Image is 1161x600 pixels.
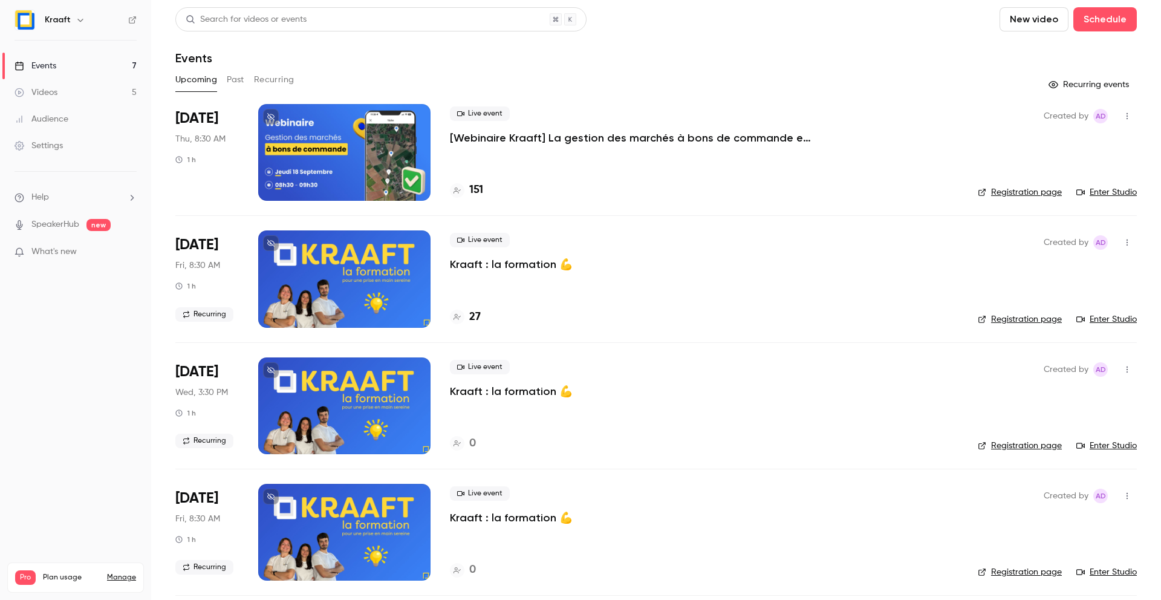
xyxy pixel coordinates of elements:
div: 1 h [175,281,196,291]
button: Recurring events [1043,75,1137,94]
span: Live event [450,360,510,374]
div: Sep 19 Fri, 8:30 AM (Europe/Paris) [175,230,239,327]
h4: 151 [469,182,483,198]
span: Recurring [175,434,233,448]
div: 1 h [175,155,196,165]
h4: 0 [469,562,476,578]
a: Enter Studio [1076,313,1137,325]
span: Live event [450,106,510,121]
iframe: Noticeable Trigger [122,247,137,258]
span: Live event [450,233,510,247]
span: Fri, 8:30 AM [175,513,220,525]
h1: Events [175,51,212,65]
a: Enter Studio [1076,186,1137,198]
a: Registration page [978,186,1062,198]
button: Recurring [254,70,294,90]
h4: 27 [469,309,481,325]
a: SpeakerHub [31,218,79,231]
a: 27 [450,309,481,325]
span: Alice de Guyenro [1093,235,1108,250]
span: Recurring [175,307,233,322]
span: Ad [1096,235,1106,250]
div: Audience [15,113,68,125]
span: Thu, 8:30 AM [175,133,226,145]
a: Kraaft : la formation 💪 [450,384,573,399]
span: Ad [1096,362,1106,377]
img: Kraaft [15,10,34,30]
a: Enter Studio [1076,440,1137,452]
span: [DATE] [175,109,218,128]
li: help-dropdown-opener [15,191,137,204]
span: Wed, 3:30 PM [175,386,228,399]
button: Upcoming [175,70,217,90]
span: Created by [1044,235,1088,250]
button: Past [227,70,244,90]
div: Oct 17 Fri, 8:30 AM (Europe/Paris) [175,484,239,581]
span: Created by [1044,489,1088,503]
h6: Kraaft [45,14,71,26]
span: Recurring [175,560,233,575]
a: Registration page [978,440,1062,452]
span: [DATE] [175,362,218,382]
span: What's new [31,246,77,258]
button: Schedule [1073,7,1137,31]
div: Settings [15,140,63,152]
a: 151 [450,182,483,198]
a: Manage [107,573,136,582]
span: [DATE] [175,235,218,255]
a: 0 [450,435,476,452]
a: Kraaft : la formation 💪 [450,257,573,272]
span: Ad [1096,109,1106,123]
div: 1 h [175,408,196,418]
div: Search for videos or events [186,13,307,26]
div: Videos [15,86,57,99]
div: Events [15,60,56,72]
a: Kraaft : la formation 💪 [450,510,573,525]
div: Oct 1 Wed, 3:30 PM (Europe/Paris) [175,357,239,454]
h4: 0 [469,435,476,452]
span: Live event [450,486,510,501]
span: Plan usage [43,573,100,582]
a: Enter Studio [1076,566,1137,578]
span: new [86,219,111,231]
span: Alice de Guyenro [1093,109,1108,123]
span: Alice de Guyenro [1093,362,1108,377]
span: Pro [15,570,36,585]
div: 1 h [175,535,196,544]
a: 0 [450,562,476,578]
span: Ad [1096,489,1106,503]
button: New video [1000,7,1068,31]
span: Fri, 8:30 AM [175,259,220,272]
span: Created by [1044,109,1088,123]
a: [Webinaire Kraaft] La gestion des marchés à bons de commande et des petites interventions [450,131,813,145]
span: Alice de Guyenro [1093,489,1108,503]
a: Registration page [978,566,1062,578]
span: [DATE] [175,489,218,508]
span: Help [31,191,49,204]
div: Sep 18 Thu, 8:30 AM (Europe/Paris) [175,104,239,201]
span: Created by [1044,362,1088,377]
a: Registration page [978,313,1062,325]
